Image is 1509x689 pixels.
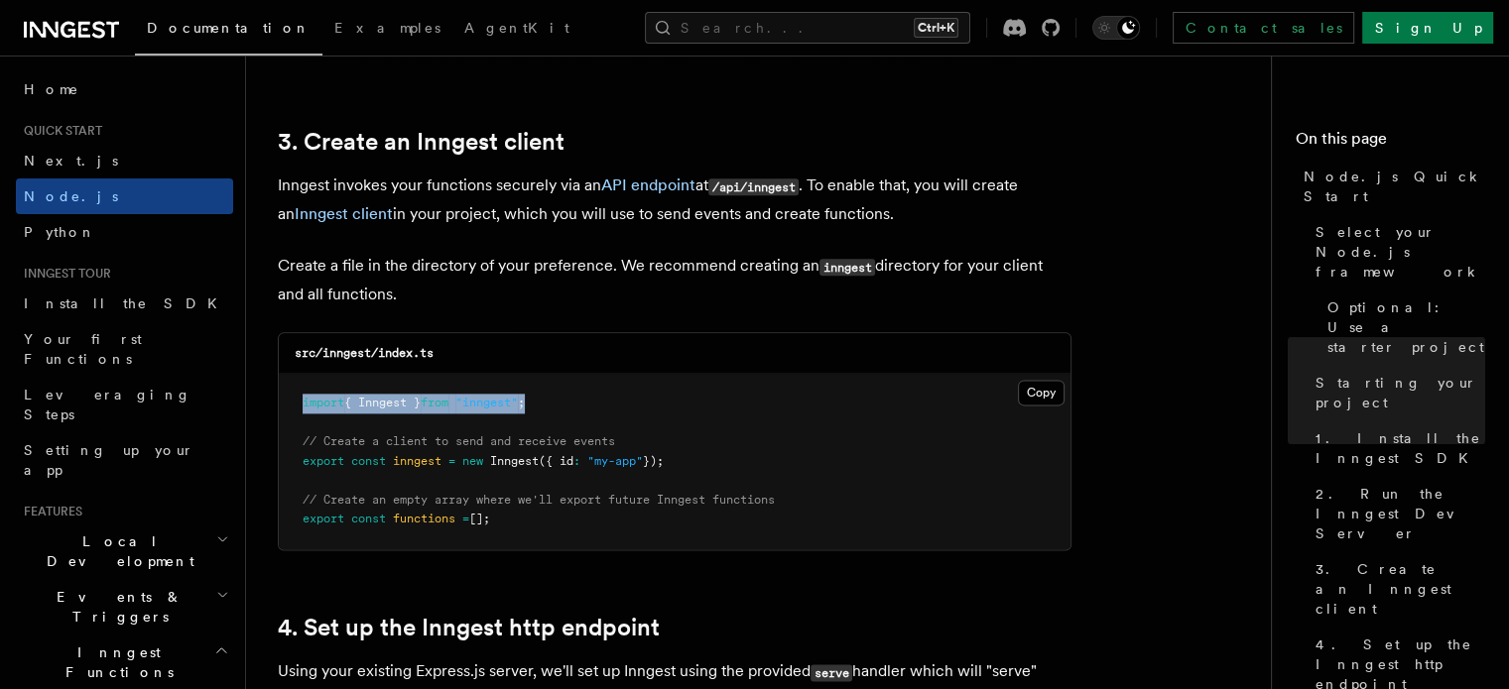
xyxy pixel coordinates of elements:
span: Quick start [16,123,102,139]
span: Inngest [490,454,539,468]
span: Setting up your app [24,442,194,478]
a: Node.js [16,178,233,214]
a: API endpoint [601,175,695,194]
span: : [573,454,580,468]
a: Python [16,214,233,250]
span: from [421,396,448,409]
span: Inngest tour [16,266,111,282]
a: 2. Run the Inngest Dev Server [1308,476,1485,551]
a: Next.js [16,143,233,178]
span: // Create a client to send and receive events [303,434,615,448]
span: Documentation [147,20,311,36]
span: "inngest" [455,396,518,409]
span: AgentKit [464,20,569,36]
button: Copy [1018,380,1065,405]
span: = [448,454,455,468]
span: 2. Run the Inngest Dev Server [1316,484,1485,543]
a: Starting your project [1308,365,1485,420]
span: = [462,512,469,525]
p: Create a file in the directory of your preference. We recommend creating an directory for your cl... [278,252,1071,308]
span: Node.js Quick Start [1304,167,1485,206]
span: import [303,396,344,409]
span: const [351,512,386,525]
a: Node.js Quick Start [1296,159,1485,214]
span: Inngest Functions [16,642,214,682]
code: serve [811,664,852,681]
span: functions [393,512,455,525]
span: Events & Triggers [16,587,216,627]
span: 1. Install the Inngest SDK [1316,428,1485,468]
a: 3. Create an Inngest client [278,128,565,156]
span: Features [16,504,82,519]
span: Select your Node.js framework [1316,222,1485,282]
span: Local Development [16,531,216,571]
a: 3. Create an Inngest client [1308,551,1485,627]
span: export [303,454,344,468]
a: Inngest client [295,204,393,223]
span: Python [24,224,96,240]
a: Install the SDK [16,286,233,321]
span: ({ id [539,454,573,468]
code: src/inngest/index.ts [295,346,434,360]
span: Install the SDK [24,295,229,311]
p: Inngest invokes your functions securely via an at . To enable that, you will create an in your pr... [278,172,1071,228]
a: Documentation [135,6,322,56]
span: const [351,454,386,468]
kbd: Ctrl+K [914,18,958,38]
span: Examples [334,20,440,36]
button: Search...Ctrl+K [645,12,970,44]
span: // Create an empty array where we'll export future Inngest functions [303,493,775,507]
span: Starting your project [1316,373,1485,412]
a: Sign Up [1362,12,1493,44]
code: inngest [819,259,875,276]
a: Home [16,71,233,107]
span: Optional: Use a starter project [1327,297,1485,357]
a: Your first Functions [16,321,233,377]
a: 4. Set up the Inngest http endpoint [278,614,660,641]
button: Local Development [16,523,233,579]
a: Select your Node.js framework [1308,214,1485,289]
a: AgentKit [452,6,581,54]
span: export [303,512,344,525]
a: 1. Install the Inngest SDK [1308,420,1485,476]
span: "my-app" [587,454,643,468]
span: Home [24,79,79,99]
span: Your first Functions [24,331,142,367]
button: Toggle dark mode [1092,16,1140,40]
span: []; [469,512,490,525]
span: new [462,454,483,468]
a: Setting up your app [16,432,233,488]
a: Contact sales [1173,12,1354,44]
span: inngest [393,454,441,468]
a: Leveraging Steps [16,377,233,432]
span: { Inngest } [344,396,421,409]
span: }); [643,454,664,468]
span: ; [518,396,525,409]
span: Next.js [24,153,118,169]
span: 3. Create an Inngest client [1316,559,1485,619]
span: Leveraging Steps [24,387,191,422]
button: Events & Triggers [16,579,233,634]
h4: On this page [1296,127,1485,159]
a: Optional: Use a starter project [1320,289,1485,365]
code: /api/inngest [708,178,799,195]
span: Node.js [24,188,118,204]
a: Examples [322,6,452,54]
